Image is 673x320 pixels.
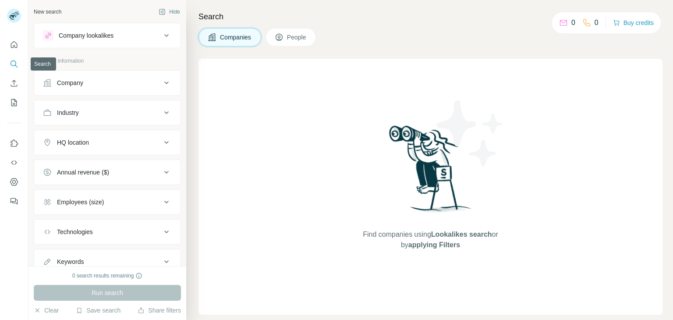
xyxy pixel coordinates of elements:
[57,108,79,117] div: Industry
[7,37,21,53] button: Quick start
[34,132,181,153] button: HQ location
[7,193,21,209] button: Feedback
[287,33,307,42] span: People
[431,94,510,173] img: Surfe Illustration - Stars
[57,257,84,266] div: Keywords
[34,221,181,242] button: Technologies
[408,241,460,249] span: applying Filters
[7,75,21,91] button: Enrich CSV
[34,102,181,123] button: Industry
[360,229,500,250] span: Find companies using or by
[34,25,181,46] button: Company lookalikes
[152,5,186,18] button: Hide
[59,31,113,40] div: Company lookalikes
[57,138,89,147] div: HQ location
[431,231,492,238] span: Lookalikes search
[57,198,104,206] div: Employees (size)
[76,306,120,315] button: Save search
[7,56,21,72] button: Search
[34,57,181,65] p: Company information
[7,174,21,190] button: Dashboard
[138,306,181,315] button: Share filters
[7,155,21,171] button: Use Surfe API
[34,8,61,16] div: New search
[57,78,83,87] div: Company
[198,11,662,23] h4: Search
[385,123,476,221] img: Surfe Illustration - Woman searching with binoculars
[34,192,181,213] button: Employees (size)
[571,18,575,28] p: 0
[57,228,93,236] div: Technologies
[613,17,654,29] button: Buy credits
[57,168,109,177] div: Annual revenue ($)
[7,135,21,151] button: Use Surfe on LinkedIn
[595,18,599,28] p: 0
[34,306,59,315] button: Clear
[7,95,21,110] button: My lists
[34,72,181,93] button: Company
[220,33,252,42] span: Companies
[34,251,181,272] button: Keywords
[34,162,181,183] button: Annual revenue ($)
[72,272,143,280] div: 0 search results remaining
